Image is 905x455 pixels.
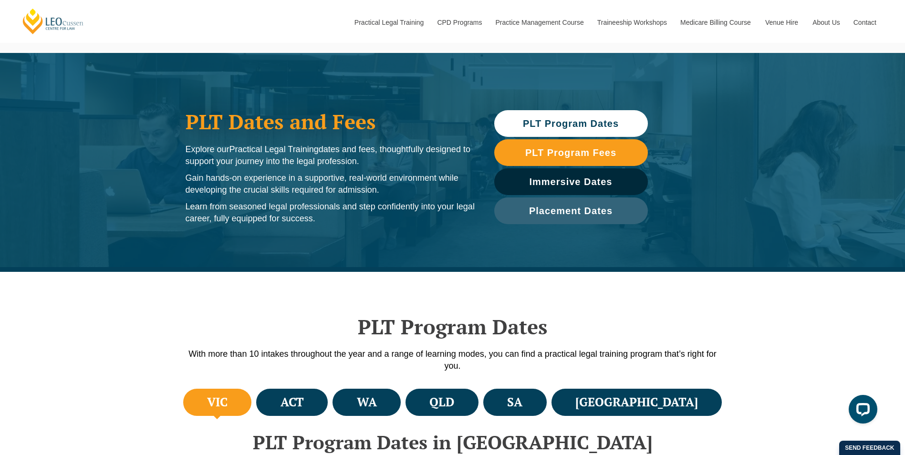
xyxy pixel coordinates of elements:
[494,110,648,137] a: PLT Program Dates
[430,2,488,43] a: CPD Programs
[186,172,475,196] p: Gain hands-on experience in a supportive, real-world environment while developing the crucial ski...
[347,2,430,43] a: Practical Legal Training
[186,110,475,134] h1: PLT Dates and Fees
[523,119,619,128] span: PLT Program Dates
[186,201,475,225] p: Learn from seasoned legal professionals and step confidently into your legal career, fully equipp...
[494,197,648,224] a: Placement Dates
[181,315,725,339] h2: PLT Program Dates
[525,148,616,157] span: PLT Program Fees
[529,206,613,216] span: Placement Dates
[181,348,725,372] p: With more than 10 intakes throughout the year and a range of learning modes, you can find a pract...
[575,394,698,410] h4: [GEOGRAPHIC_DATA]
[805,2,846,43] a: About Us
[181,432,725,453] h2: PLT Program Dates in [GEOGRAPHIC_DATA]
[281,394,304,410] h4: ACT
[429,394,454,410] h4: QLD
[489,2,590,43] a: Practice Management Course
[21,8,85,35] a: [PERSON_NAME] Centre for Law
[758,2,805,43] a: Venue Hire
[357,394,377,410] h4: WA
[494,168,648,195] a: Immersive Dates
[673,2,758,43] a: Medicare Billing Course
[494,139,648,166] a: PLT Program Fees
[590,2,673,43] a: Traineeship Workshops
[229,145,319,154] span: Practical Legal Training
[846,2,884,43] a: Contact
[207,394,228,410] h4: VIC
[186,144,475,167] p: Explore our dates and fees, thoughtfully designed to support your journey into the legal profession.
[530,177,613,186] span: Immersive Dates
[507,394,522,410] h4: SA
[841,391,881,431] iframe: LiveChat chat widget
